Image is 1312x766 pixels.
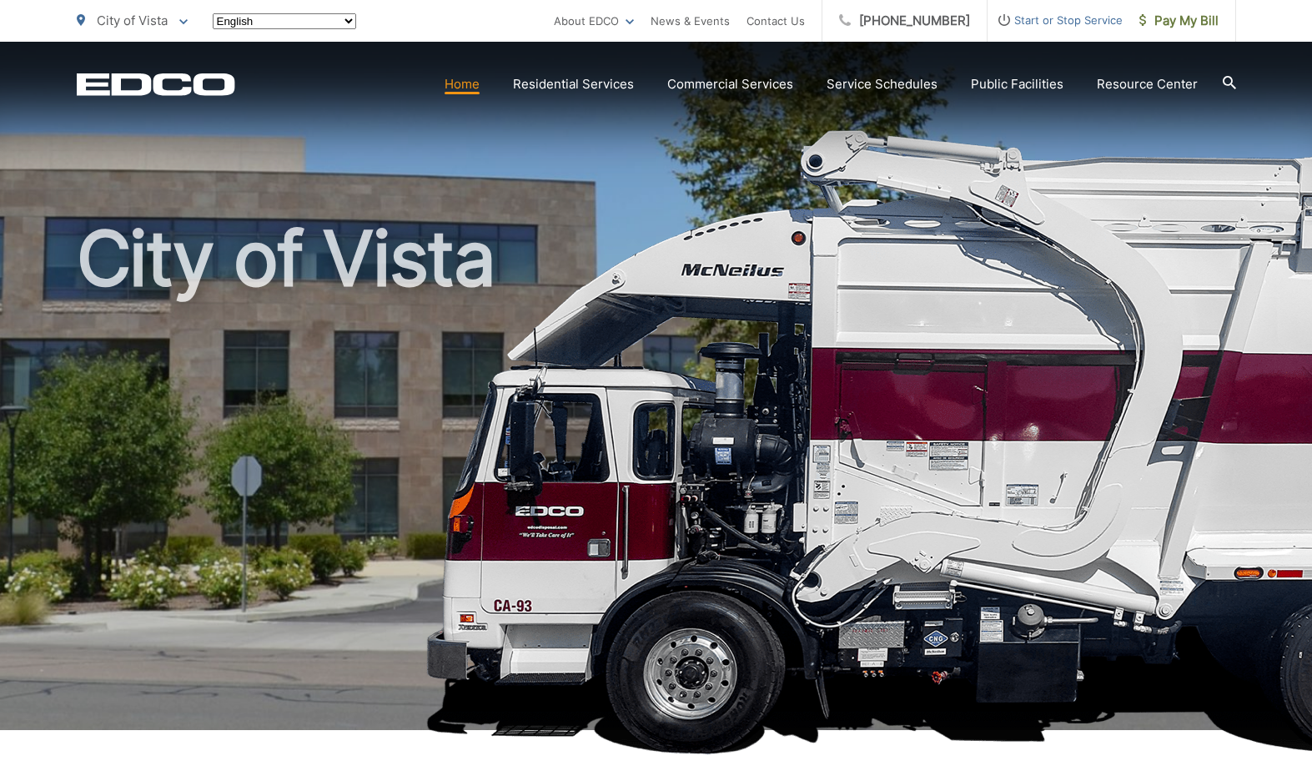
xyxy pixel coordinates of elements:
[513,74,634,94] a: Residential Services
[77,217,1236,745] h1: City of Vista
[97,13,168,28] span: City of Vista
[827,74,938,94] a: Service Schedules
[971,74,1063,94] a: Public Facilities
[77,73,235,96] a: EDCD logo. Return to the homepage.
[554,11,634,31] a: About EDCO
[651,11,730,31] a: News & Events
[1139,11,1219,31] span: Pay My Bill
[1097,74,1198,94] a: Resource Center
[746,11,805,31] a: Contact Us
[667,74,793,94] a: Commercial Services
[213,13,356,29] select: Select a language
[445,74,480,94] a: Home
